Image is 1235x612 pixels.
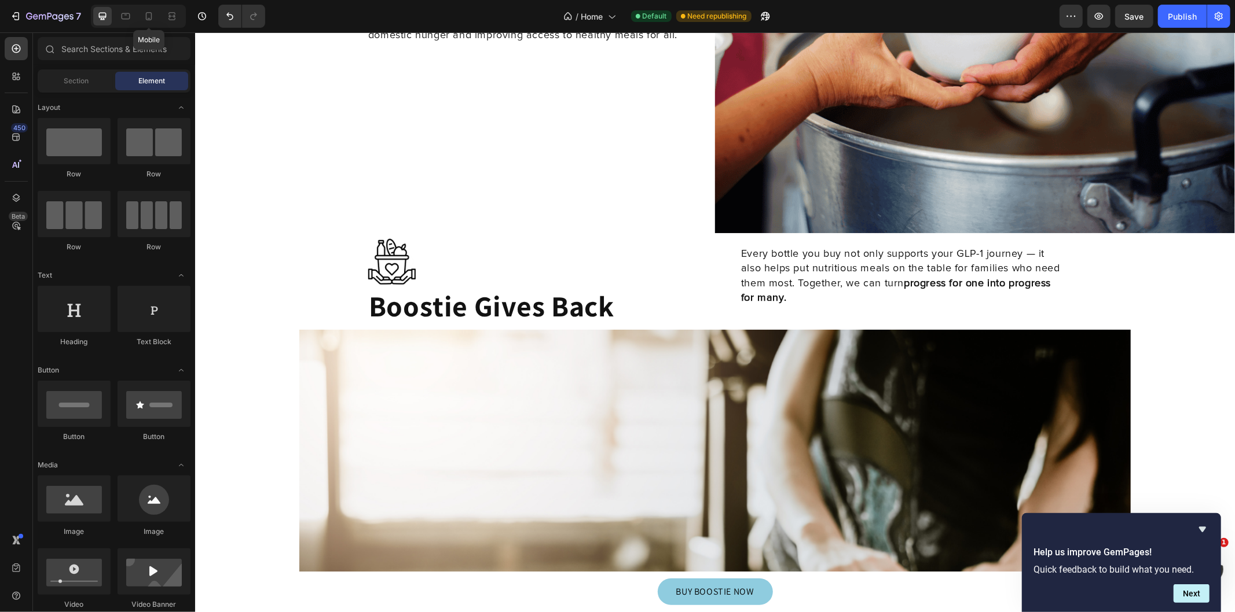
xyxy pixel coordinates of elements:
[38,337,111,347] div: Heading
[118,169,190,179] div: Row
[463,546,578,573] button: <p>BUY BOOSTIE NOW</p>
[173,205,221,253] img: gempages_579775665239229428-ba7e8f72-e0fc-41ae-ba98-d838716db78c.png
[1034,545,1210,559] h2: Help us improve GemPages!
[138,76,165,86] span: Element
[38,242,111,252] div: Row
[1219,538,1229,547] span: 1
[38,432,111,442] div: Button
[38,102,60,113] span: Layout
[118,337,190,347] div: Text Block
[1034,522,1210,603] div: Help us improve GemPages!
[1168,10,1197,23] div: Publish
[172,266,190,285] span: Toggle open
[118,526,190,537] div: Image
[118,599,190,610] div: Video Banner
[581,10,603,23] span: Home
[481,553,559,566] p: BUY BOOSTIE NOW
[643,11,667,21] span: Default
[172,98,190,117] span: Toggle open
[5,5,86,28] button: 7
[1196,522,1210,536] button: Hide survey
[38,365,59,375] span: Button
[38,526,111,537] div: Image
[1174,584,1210,603] button: Next question
[218,5,265,28] div: Undo/Redo
[172,456,190,474] span: Toggle open
[195,32,1235,612] iframe: Design area
[546,215,866,273] p: Every bottle you buy not only supports your GLP-1 journey — it also helps put nutritious meals on...
[64,76,89,86] span: Section
[38,460,58,470] span: Media
[76,9,81,23] p: 7
[1034,564,1210,575] p: Quick feedback to build what you need.
[172,361,190,379] span: Toggle open
[1115,5,1153,28] button: Save
[11,123,28,132] div: 450
[688,11,747,21] span: Need republishing
[9,212,28,221] div: Beta
[1125,12,1144,21] span: Save
[546,246,856,271] strong: progress for one into progress for many.
[38,169,111,179] div: Row
[118,432,190,442] div: Button
[38,270,52,281] span: Text
[576,10,579,23] span: /
[174,255,419,292] strong: Boostie Gives Back
[38,37,190,60] input: Search Sections & Elements
[118,242,190,252] div: Row
[1158,5,1207,28] button: Publish
[38,599,111,610] div: Video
